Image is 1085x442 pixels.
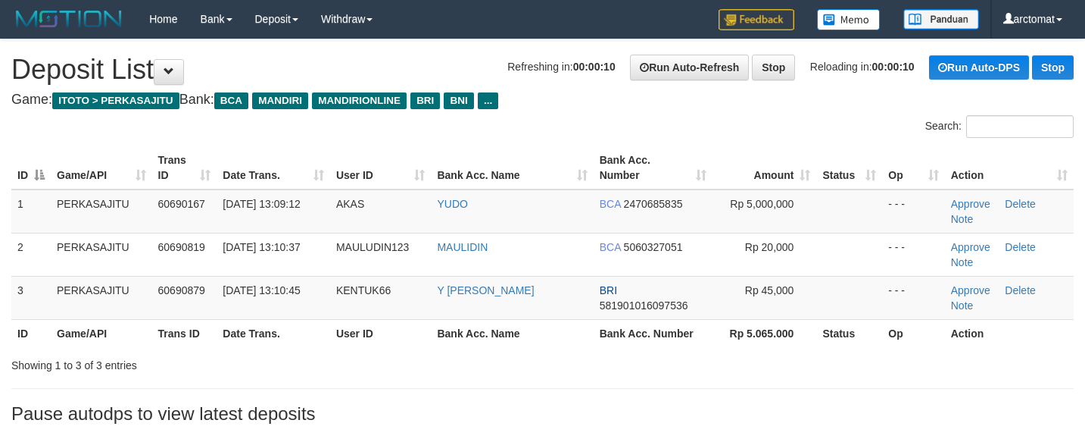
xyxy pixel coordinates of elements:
th: ID: activate to sort column descending [11,146,51,190]
a: Delete [1005,241,1035,253]
th: User ID: activate to sort column ascending [330,146,432,190]
a: Y [PERSON_NAME] [437,284,534,296]
img: Button%20Memo.svg [817,9,881,30]
th: Status: activate to sort column ascending [816,146,882,190]
img: MOTION_logo.png [11,8,126,30]
span: BCA [600,198,621,210]
a: YUDO [437,198,467,210]
div: Showing 1 to 3 of 3 entries [11,352,441,373]
a: Approve [951,198,990,210]
td: PERKASAJITU [51,233,152,276]
span: Refreshing in: [507,61,615,73]
th: Op [882,319,944,347]
span: BNI [444,92,473,109]
td: 3 [11,276,51,319]
span: Copy 5060327051 to clipboard [624,241,683,253]
span: BRI [600,284,617,296]
th: User ID [330,319,432,347]
span: MAULUDIN123 [336,241,409,253]
span: AKAS [336,198,364,210]
td: 1 [11,190,51,234]
th: ID [11,319,51,347]
th: Op: activate to sort column ascending [882,146,944,190]
span: 60690167 [158,198,205,210]
th: Date Trans.: activate to sort column ascending [217,146,330,190]
th: Date Trans. [217,319,330,347]
td: - - - [882,190,944,234]
h4: Game: Bank: [11,92,1074,108]
span: Reloading in: [810,61,915,73]
th: Amount: activate to sort column ascending [712,146,816,190]
span: Copy 581901016097536 to clipboard [600,299,688,312]
span: 60690879 [158,284,205,296]
td: - - - [882,276,944,319]
th: Bank Acc. Number: activate to sort column ascending [594,146,712,190]
td: 2 [11,233,51,276]
h3: Pause autodps to view latest deposits [11,404,1074,424]
th: Status [816,319,882,347]
th: Trans ID [152,319,217,347]
span: ITOTO > PERKASAJITU [52,92,179,109]
th: Bank Acc. Name: activate to sort column ascending [431,146,593,190]
th: Game/API [51,319,152,347]
strong: 00:00:10 [573,61,616,73]
a: Delete [1005,198,1035,210]
input: Search: [966,115,1074,138]
th: Bank Acc. Name [431,319,593,347]
a: Stop [752,55,795,80]
h1: Deposit List [11,55,1074,85]
span: Rp 5,000,000 [730,198,793,210]
a: MAULIDIN [437,241,488,253]
a: Run Auto-Refresh [630,55,749,80]
img: panduan.png [903,9,979,30]
a: Approve [951,284,990,296]
span: [DATE] 13:10:37 [223,241,300,253]
th: Action: activate to sort column ascending [945,146,1074,190]
span: BCA [600,241,621,253]
span: MANDIRI [252,92,308,109]
span: [DATE] 13:09:12 [223,198,300,210]
a: Note [951,213,974,225]
a: Stop [1032,55,1074,80]
span: Rp 20,000 [745,241,794,253]
th: Trans ID: activate to sort column ascending [152,146,217,190]
img: Feedback.jpg [719,9,794,30]
span: ... [478,92,498,109]
span: [DATE] 13:10:45 [223,284,300,296]
a: Delete [1005,284,1035,296]
label: Search: [925,115,1074,138]
span: Rp 45,000 [745,284,794,296]
td: - - - [882,233,944,276]
strong: 00:00:10 [872,61,915,73]
span: MANDIRIONLINE [312,92,407,109]
span: BCA [214,92,248,109]
span: Copy 2470685835 to clipboard [624,198,683,210]
a: Approve [951,241,990,253]
span: KENTUK66 [336,284,391,296]
th: Rp 5.065.000 [712,319,816,347]
span: BRI [410,92,440,109]
a: Note [951,256,974,268]
th: Bank Acc. Number [594,319,712,347]
a: Run Auto-DPS [929,55,1029,80]
span: 60690819 [158,241,205,253]
th: Game/API: activate to sort column ascending [51,146,152,190]
td: PERKASAJITU [51,276,152,319]
th: Action [945,319,1074,347]
td: PERKASAJITU [51,190,152,234]
a: Note [951,299,974,312]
